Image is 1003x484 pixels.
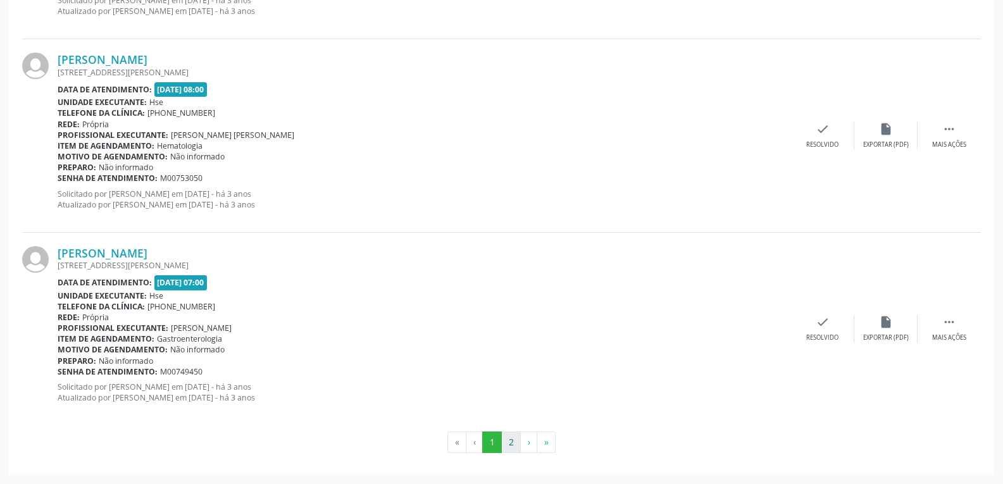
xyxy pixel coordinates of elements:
[154,275,208,290] span: [DATE] 07:00
[58,173,158,183] b: Senha de atendimento:
[147,301,215,312] span: [PHONE_NUMBER]
[520,431,537,453] button: Go to next page
[58,119,80,130] b: Rede:
[99,162,153,173] span: Não informado
[170,344,225,355] span: Não informado
[806,333,838,342] div: Resolvido
[171,130,294,140] span: [PERSON_NAME] [PERSON_NAME]
[58,260,791,271] div: [STREET_ADDRESS][PERSON_NAME]
[154,82,208,97] span: [DATE] 08:00
[58,312,80,323] b: Rede:
[58,333,154,344] b: Item de agendamento:
[58,366,158,377] b: Senha de atendimento:
[879,122,893,136] i: insert_drive_file
[82,312,109,323] span: Própria
[816,122,830,136] i: check
[157,333,222,344] span: Gastroenterologia
[932,333,966,342] div: Mais ações
[58,189,791,210] p: Solicitado por [PERSON_NAME] em [DATE] - há 3 anos Atualizado por [PERSON_NAME] em [DATE] - há 3 ...
[149,290,163,301] span: Hse
[170,151,225,162] span: Não informado
[482,431,502,453] button: Go to page 1
[58,301,145,312] b: Telefone da clínica:
[863,333,909,342] div: Exportar (PDF)
[879,315,893,329] i: insert_drive_file
[58,67,791,78] div: [STREET_ADDRESS][PERSON_NAME]
[58,344,168,355] b: Motivo de agendamento:
[149,97,163,108] span: Hse
[58,53,147,66] a: [PERSON_NAME]
[942,122,956,136] i: 
[58,151,168,162] b: Motivo de agendamento:
[99,356,153,366] span: Não informado
[58,97,147,108] b: Unidade executante:
[501,431,521,453] button: Go to page 2
[537,431,556,453] button: Go to last page
[157,140,202,151] span: Hematologia
[58,356,96,366] b: Preparo:
[58,108,145,118] b: Telefone da clínica:
[58,162,96,173] b: Preparo:
[863,140,909,149] div: Exportar (PDF)
[22,431,981,453] ul: Pagination
[22,53,49,79] img: img
[932,140,966,149] div: Mais ações
[58,246,147,260] a: [PERSON_NAME]
[22,246,49,273] img: img
[82,119,109,130] span: Própria
[58,382,791,403] p: Solicitado por [PERSON_NAME] em [DATE] - há 3 anos Atualizado por [PERSON_NAME] em [DATE] - há 3 ...
[171,323,232,333] span: [PERSON_NAME]
[58,130,168,140] b: Profissional executante:
[160,173,202,183] span: M00753050
[58,323,168,333] b: Profissional executante:
[58,277,152,288] b: Data de atendimento:
[147,108,215,118] span: [PHONE_NUMBER]
[816,315,830,329] i: check
[160,366,202,377] span: M00749450
[58,140,154,151] b: Item de agendamento:
[58,84,152,95] b: Data de atendimento:
[58,290,147,301] b: Unidade executante:
[806,140,838,149] div: Resolvido
[942,315,956,329] i: 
